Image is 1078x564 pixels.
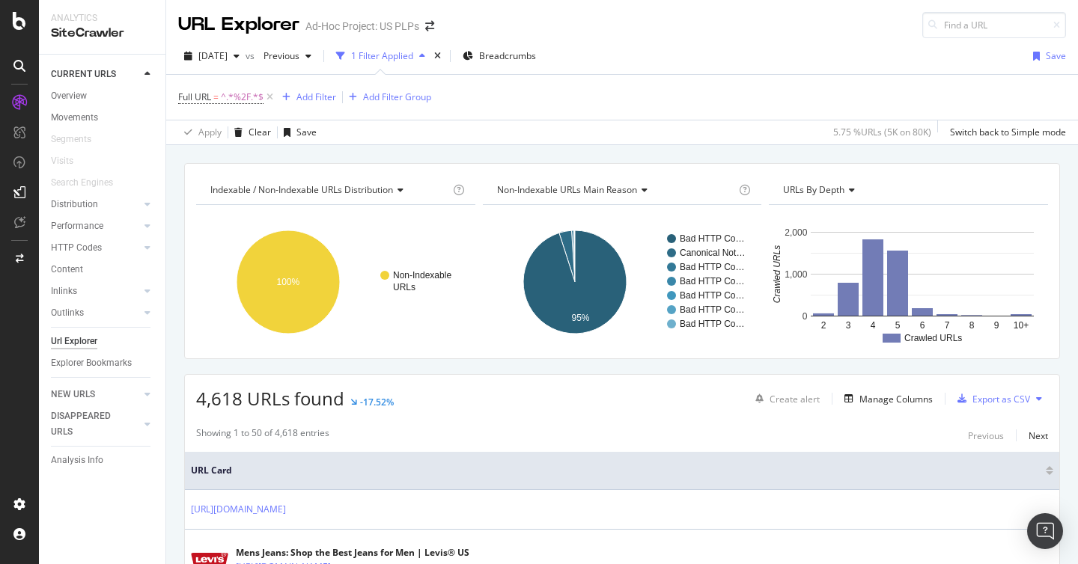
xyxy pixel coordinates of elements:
div: 1 Filter Applied [351,49,413,62]
div: Distribution [51,197,98,212]
span: Indexable / Non-Indexable URLs distribution [210,183,393,196]
div: Overview [51,88,87,104]
div: DISAPPEARED URLS [51,408,127,440]
div: arrow-right-arrow-left [425,21,434,31]
span: = [213,91,219,103]
a: Outlinks [51,305,140,321]
button: Export as CSV [951,387,1030,411]
text: Crawled URLs [772,245,782,303]
button: Switch back to Simple mode [944,120,1066,144]
div: Ad-Hoc Project: US PLPs [305,19,419,34]
text: Bad HTTP Co… [680,276,744,286]
button: Apply [178,120,222,144]
div: Clear [249,126,271,138]
button: Previous [258,44,317,68]
input: Find a URL [922,12,1066,38]
text: Bad HTTP Co… [680,233,744,244]
div: Outlinks [51,305,84,321]
div: Add Filter [296,91,336,103]
button: Next [1029,426,1048,444]
a: [URL][DOMAIN_NAME] [191,502,286,517]
a: Search Engines [51,175,128,191]
svg: A chart. [483,217,762,347]
div: -17.52% [360,396,394,408]
div: Visits [51,153,73,169]
div: Analysis Info [51,453,103,468]
div: Segments [51,132,91,147]
h4: Non-Indexable URLs Main Reason [494,178,737,202]
a: HTTP Codes [51,240,140,256]
text: 9 [994,320,999,331]
div: Performance [51,218,103,234]
button: Add Filter Group [343,88,431,106]
button: Clear [228,120,271,144]
div: times [431,49,444,64]
div: Content [51,262,83,278]
text: 2 [821,320,826,331]
text: 2,000 [785,227,808,238]
div: CURRENT URLS [51,67,116,82]
svg: A chart. [196,217,475,347]
a: Visits [51,153,88,169]
span: URLs by Depth [783,183,844,196]
div: Export as CSV [972,393,1030,405]
div: 5.75 % URLs ( 5K on 80K ) [833,126,931,138]
div: Mens Jeans: Shop the Best Jeans for Men | Levis® US [236,546,469,560]
text: 95% [571,313,589,323]
div: Inlinks [51,283,77,299]
div: Next [1029,429,1048,442]
h4: Indexable / Non-Indexable URLs Distribution [207,178,450,202]
span: 2025 Sep. 8th [198,49,228,62]
text: 6 [920,320,925,331]
a: Content [51,262,155,278]
div: Open Intercom Messenger [1027,513,1063,549]
div: Previous [968,429,1004,442]
text: Bad HTTP Co… [680,304,744,315]
span: vs [246,49,258,62]
div: Analytics [51,12,153,25]
div: HTTP Codes [51,240,102,256]
h4: URLs by Depth [780,178,1035,202]
span: URL Card [191,464,1042,477]
text: Bad HTTP Co… [680,290,744,301]
text: Bad HTTP Co… [680,319,744,329]
a: Analysis Info [51,453,155,468]
text: 10+ [1014,320,1029,331]
div: Apply [198,126,222,138]
button: Breadcrumbs [457,44,542,68]
a: Movements [51,110,155,126]
text: Non-Indexable [393,270,451,281]
div: Create alert [770,393,820,405]
a: DISAPPEARED URLS [51,408,140,440]
div: SiteCrawler [51,25,153,42]
div: Search Engines [51,175,113,191]
text: 100% [277,277,300,287]
text: 4 [871,320,876,331]
div: Save [296,126,317,138]
button: Manage Columns [838,390,933,408]
text: Crawled URLs [904,333,962,343]
button: 1 Filter Applied [330,44,431,68]
a: Overview [51,88,155,104]
div: Manage Columns [859,393,933,405]
text: 7 [945,320,950,331]
span: Breadcrumbs [479,49,536,62]
a: Url Explorer [51,334,155,349]
text: Bad HTTP Co… [680,262,744,272]
div: Movements [51,110,98,126]
button: Save [1027,44,1066,68]
div: Url Explorer [51,334,97,349]
text: URLs [393,282,415,292]
span: Previous [258,49,299,62]
text: 8 [969,320,975,331]
a: Performance [51,218,140,234]
div: URL Explorer [178,12,299,37]
button: Add Filter [276,88,336,106]
a: Inlinks [51,283,140,299]
text: 0 [803,311,808,322]
text: 5 [895,320,901,331]
svg: A chart. [769,217,1048,347]
div: Explorer Bookmarks [51,355,132,371]
a: NEW URLS [51,387,140,402]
